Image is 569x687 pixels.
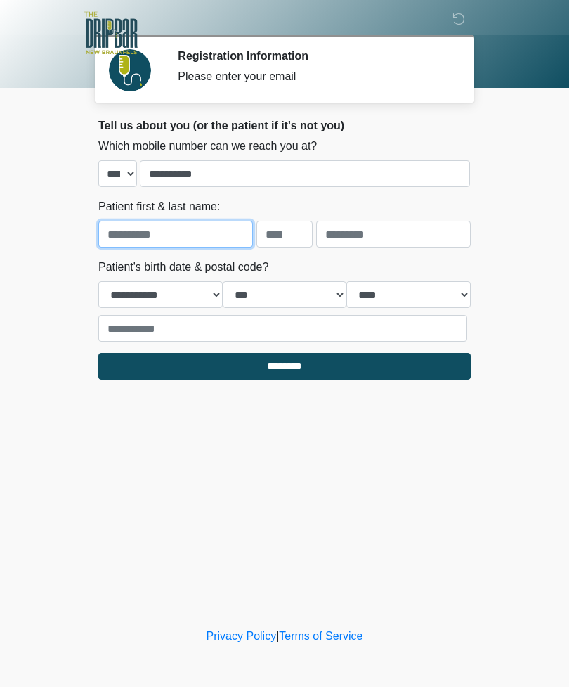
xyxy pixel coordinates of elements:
a: | [276,630,279,642]
label: Patient's birth date & postal code? [98,259,268,276]
h2: Tell us about you (or the patient if it's not you) [98,119,471,132]
a: Terms of Service [279,630,362,642]
label: Which mobile number can we reach you at? [98,138,317,155]
img: Agent Avatar [109,49,151,91]
img: The DRIPBaR - New Braunfels Logo [84,11,138,56]
label: Patient first & last name: [98,198,220,215]
a: Privacy Policy [207,630,277,642]
div: Please enter your email [178,68,450,85]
